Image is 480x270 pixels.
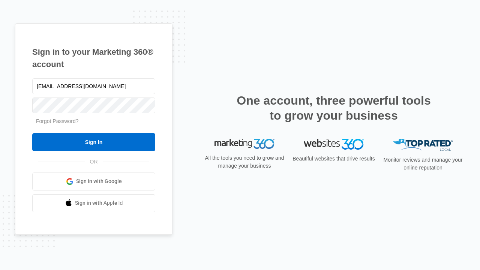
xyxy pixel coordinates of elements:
[32,133,155,151] input: Sign In
[202,154,286,170] p: All the tools you need to grow and manage your business
[32,172,155,190] a: Sign in with Google
[36,118,79,124] a: Forgot Password?
[32,194,155,212] a: Sign in with Apple Id
[85,158,103,166] span: OR
[32,46,155,70] h1: Sign in to your Marketing 360® account
[214,139,274,149] img: Marketing 360
[32,78,155,94] input: Email
[381,156,465,172] p: Monitor reviews and manage your online reputation
[292,155,376,163] p: Beautiful websites that drive results
[393,139,453,151] img: Top Rated Local
[76,177,122,185] span: Sign in with Google
[304,139,364,150] img: Websites 360
[234,93,433,123] h2: One account, three powerful tools to grow your business
[75,199,123,207] span: Sign in with Apple Id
